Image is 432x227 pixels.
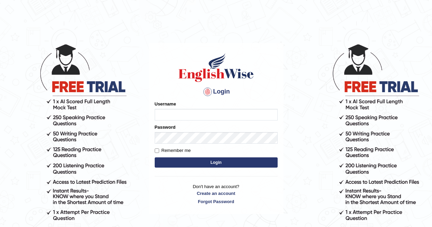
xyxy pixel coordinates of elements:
p: Don't have an account? [155,183,278,204]
label: Username [155,101,176,107]
h4: Login [155,86,278,97]
button: Login [155,157,278,168]
label: Remember me [155,147,191,154]
label: Password [155,124,176,130]
a: Create an account [155,190,278,197]
input: Remember me [155,148,159,153]
img: Logo of English Wise sign in for intelligent practice with AI [177,52,255,83]
a: Forgot Password [155,198,278,205]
